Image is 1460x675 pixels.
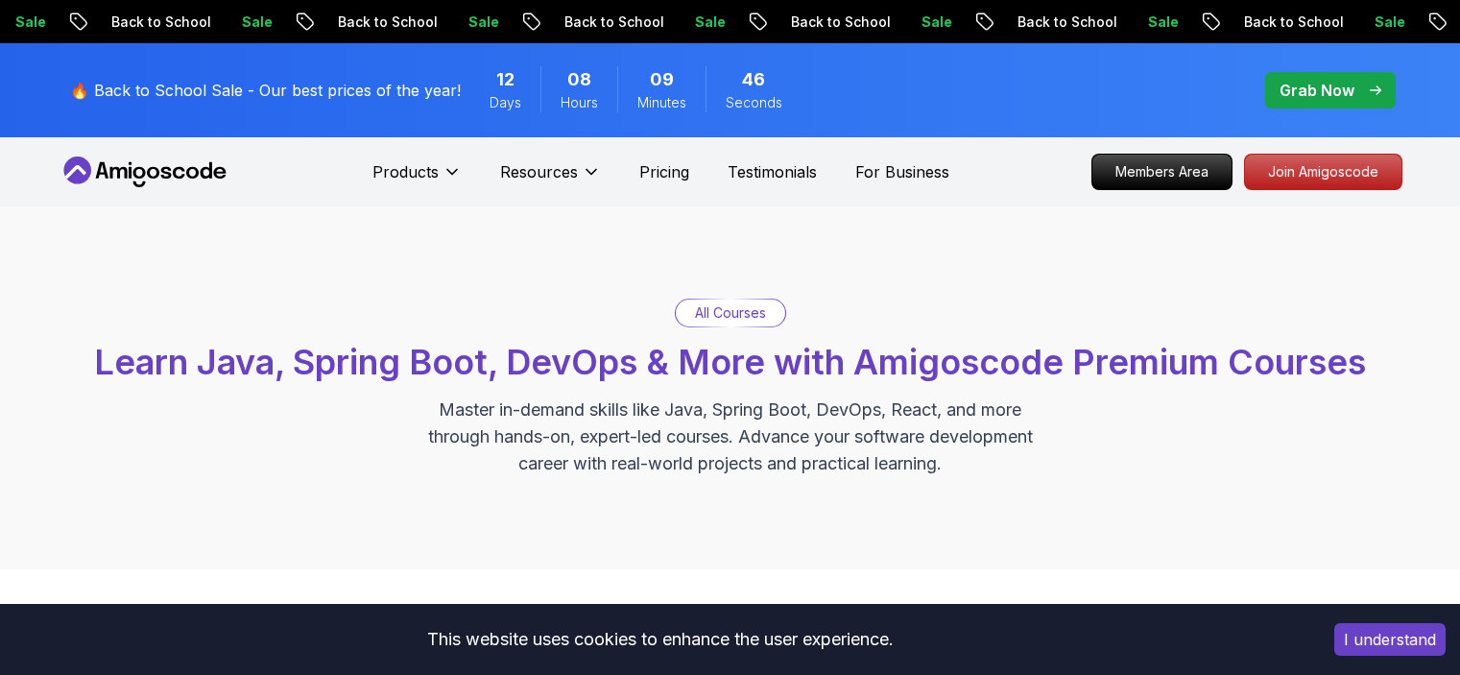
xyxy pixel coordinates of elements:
a: Pricing [639,160,689,183]
p: Sale [227,12,288,32]
p: Sale [906,12,968,32]
span: 46 Seconds [742,66,765,93]
a: Join Amigoscode [1244,154,1402,190]
p: Products [372,160,439,183]
p: 🔥 Back to School Sale - Our best prices of the year! [70,79,461,102]
button: Resources [500,160,601,199]
p: Back to School [549,12,680,32]
div: This website uses cookies to enhance the user experience. [14,618,1305,661]
p: Grab Now [1280,79,1354,102]
p: Members Area [1092,155,1232,189]
p: Back to School [1229,12,1359,32]
a: Members Area [1091,154,1233,190]
span: Seconds [726,93,782,112]
a: For Business [855,160,949,183]
p: Sale [680,12,741,32]
span: Minutes [637,93,686,112]
p: Sale [453,12,515,32]
button: Products [372,160,462,199]
p: Back to School [96,12,227,32]
span: 8 Hours [567,66,591,93]
p: Back to School [323,12,453,32]
span: Hours [561,93,598,112]
p: Back to School [1002,12,1133,32]
a: Testimonials [728,160,817,183]
p: Resources [500,160,578,183]
span: Learn Java, Spring Boot, DevOps & More with Amigoscode Premium Courses [94,341,1366,383]
p: All Courses [695,303,766,323]
p: Join Amigoscode [1245,155,1401,189]
span: 12 Days [496,66,515,93]
span: 9 Minutes [650,66,674,93]
p: Master in-demand skills like Java, Spring Boot, DevOps, React, and more through hands-on, expert-... [408,397,1053,477]
span: Days [490,93,521,112]
p: Sale [1359,12,1421,32]
p: Back to School [776,12,906,32]
button: Accept cookies [1334,623,1446,656]
p: Sale [1133,12,1194,32]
